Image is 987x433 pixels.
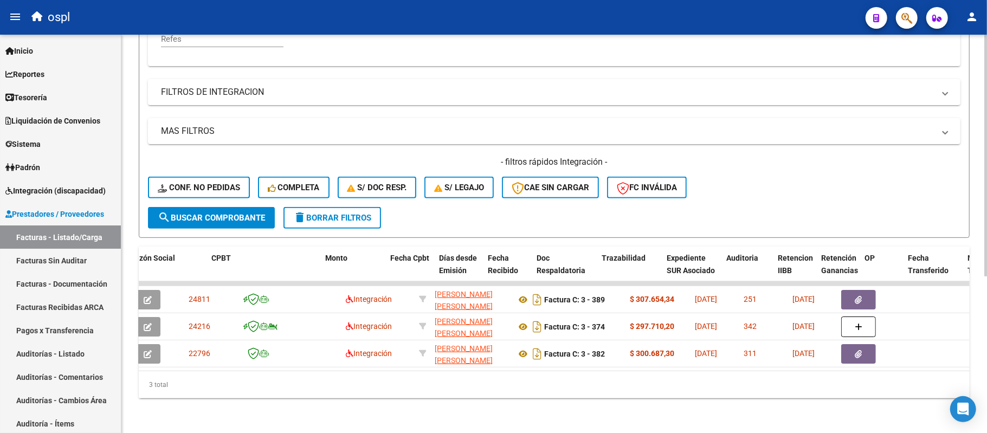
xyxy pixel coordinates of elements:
span: Retención Ganancias [821,254,858,275]
mat-icon: delete [293,211,306,224]
span: Integración [346,322,392,331]
datatable-header-cell: Días desde Emisión [435,247,483,294]
strong: $ 307.654,34 [630,295,674,303]
span: Trazabilidad [602,254,646,262]
button: Completa [258,177,330,198]
strong: Factura C: 3 - 382 [544,350,605,358]
i: Descargar documento [530,318,544,335]
span: Borrar Filtros [293,213,371,223]
span: Integración [346,295,392,303]
mat-expansion-panel-header: FILTROS DE INTEGRACION [148,79,960,105]
span: Prestadores / Proveedores [5,208,104,220]
i: Descargar documento [530,291,544,308]
button: Borrar Filtros [283,207,381,229]
span: Días desde Emisión [439,254,477,275]
span: S/ legajo [434,183,484,192]
strong: Factura C: 3 - 389 [544,295,605,304]
span: Tesorería [5,92,47,104]
datatable-header-cell: Doc Respaldatoria [532,247,597,294]
span: Inicio [5,45,33,57]
button: Conf. no pedidas [148,177,250,198]
div: Open Intercom Messenger [950,396,976,422]
mat-icon: person [965,10,978,23]
span: Fecha Transferido [908,254,949,275]
i: Descargar documento [530,345,544,363]
span: Integración [346,349,392,358]
span: Monto [325,254,347,262]
span: Completa [268,183,320,192]
span: [PERSON_NAME] [PERSON_NAME] [435,290,493,311]
span: Sistema [5,138,41,150]
mat-expansion-panel-header: MAS FILTROS [148,118,960,144]
span: [DATE] [695,322,717,331]
span: Conf. no pedidas [158,183,240,192]
mat-panel-title: MAS FILTROS [161,125,934,137]
mat-panel-title: FILTROS DE INTEGRACION [161,86,934,98]
datatable-header-cell: Fecha Recibido [483,247,532,294]
span: 251 [744,295,757,303]
span: 24811 [189,295,210,303]
button: Buscar Comprobante [148,207,275,229]
span: Fecha Recibido [488,254,518,275]
span: CAE SIN CARGAR [512,183,589,192]
span: [DATE] [792,322,815,331]
button: S/ legajo [424,177,494,198]
span: Fecha Cpbt [390,254,429,262]
span: 311 [744,349,757,358]
strong: $ 297.710,20 [630,322,674,331]
strong: Factura C: 3 - 374 [544,322,605,331]
span: S/ Doc Resp. [347,183,407,192]
span: Buscar Comprobante [158,213,265,223]
span: [PERSON_NAME] [PERSON_NAME] [435,317,493,338]
span: [DATE] [792,349,815,358]
span: Doc Respaldatoria [537,254,585,275]
button: FC Inválida [607,177,687,198]
datatable-header-cell: Monto [321,247,386,294]
span: Retencion IIBB [778,254,813,275]
datatable-header-cell: Retencion IIBB [773,247,817,294]
div: 27253698328 [435,315,507,338]
mat-icon: search [158,211,171,224]
datatable-header-cell: Retención Ganancias [817,247,860,294]
datatable-header-cell: Expediente SUR Asociado [662,247,722,294]
span: Liquidación de Convenios [5,115,100,127]
span: [DATE] [695,349,717,358]
div: 27253698328 [435,288,507,311]
span: Auditoria [726,254,758,262]
button: CAE SIN CARGAR [502,177,599,198]
datatable-header-cell: Fecha Transferido [904,247,963,294]
span: 22796 [189,349,210,358]
datatable-header-cell: CPBT [207,247,321,294]
span: Razón Social [130,254,175,262]
mat-icon: menu [9,10,22,23]
span: 24216 [189,322,210,331]
datatable-header-cell: Fecha Cpbt [386,247,435,294]
span: FC Inválida [617,183,677,192]
span: Integración (discapacidad) [5,185,106,197]
datatable-header-cell: Auditoria [722,247,773,294]
span: CPBT [211,254,231,262]
button: S/ Doc Resp. [338,177,417,198]
datatable-header-cell: Trazabilidad [597,247,662,294]
span: Reportes [5,68,44,80]
span: Expediente SUR Asociado [667,254,715,275]
div: 27253698328 [435,342,507,365]
span: Padrón [5,161,40,173]
div: 3 total [139,371,970,398]
span: OP [865,254,875,262]
span: [PERSON_NAME] [PERSON_NAME] [435,344,493,365]
strong: $ 300.687,30 [630,349,674,358]
span: 342 [744,322,757,331]
datatable-header-cell: OP [860,247,904,294]
span: [DATE] [695,295,717,303]
span: ospl [48,5,70,29]
span: [DATE] [792,295,815,303]
h4: - filtros rápidos Integración - [148,156,960,168]
datatable-header-cell: Razón Social [126,247,207,294]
